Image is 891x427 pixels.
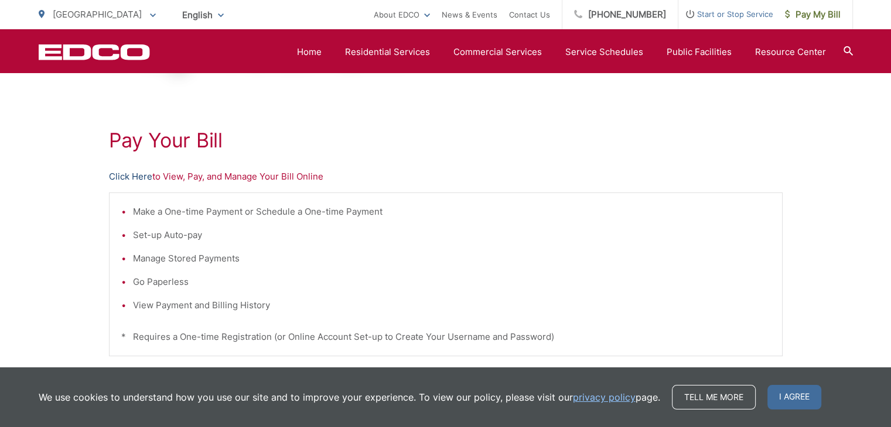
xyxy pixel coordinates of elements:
[133,275,770,289] li: Go Paperless
[53,9,142,20] span: [GEOGRAPHIC_DATA]
[133,252,770,266] li: Manage Stored Payments
[297,45,322,59] a: Home
[345,45,430,59] a: Residential Services
[39,44,150,60] a: EDCD logo. Return to the homepage.
[565,45,643,59] a: Service Schedules
[755,45,826,59] a: Resource Center
[39,390,660,404] p: We use cookies to understand how you use our site and to improve your experience. To view our pol...
[374,8,430,22] a: About EDCO
[109,129,783,152] h1: Pay Your Bill
[785,8,841,22] span: Pay My Bill
[667,45,732,59] a: Public Facilities
[133,205,770,219] li: Make a One-time Payment or Schedule a One-time Payment
[109,170,152,184] a: Click Here
[672,385,756,409] a: Tell me more
[767,385,821,409] span: I agree
[133,228,770,242] li: Set-up Auto-pay
[109,170,783,184] p: to View, Pay, and Manage Your Bill Online
[442,8,497,22] a: News & Events
[121,330,770,344] p: * Requires a One-time Registration (or Online Account Set-up to Create Your Username and Password)
[133,298,770,312] li: View Payment and Billing History
[453,45,542,59] a: Commercial Services
[573,390,636,404] a: privacy policy
[509,8,550,22] a: Contact Us
[173,5,233,25] span: English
